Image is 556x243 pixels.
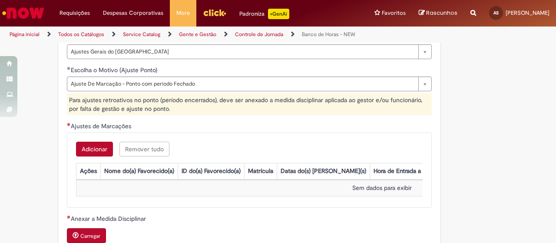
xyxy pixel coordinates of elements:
a: Banco de Horas - NEW [302,31,355,38]
div: Para ajustes retroativos no ponto (período encerrados), deve ser anexado a medida disciplinar apl... [67,93,432,115]
a: Gente e Gestão [179,31,216,38]
a: Service Catalog [123,31,160,38]
th: ID do(a) Favorecido(a) [178,163,244,179]
span: Ajustes de Marcações [71,122,133,130]
small: Carregar [80,233,100,240]
th: Datas do(s) [PERSON_NAME](s) [277,163,370,179]
button: Carregar anexo de Anexar a Medida Disciplinar Required [67,228,106,243]
a: Todos os Catálogos [58,31,104,38]
img: ServiceNow [1,4,46,22]
span: Rascunhos [426,9,457,17]
span: Requisições [60,9,90,17]
button: Add a row for Ajustes de Marcações [76,142,113,156]
p: +GenAi [268,9,289,19]
span: Favoritos [382,9,406,17]
span: [PERSON_NAME] [506,9,549,17]
th: Matrícula [244,163,277,179]
span: More [176,9,190,17]
a: Página inicial [10,31,40,38]
span: AS [493,10,499,16]
th: Nome do(a) Favorecido(a) [100,163,178,179]
th: Ações [76,163,100,179]
span: Necessários [67,215,71,219]
th: Hora de Entrada a ser ajustada no ponto [370,163,485,179]
span: Obrigatório Preenchido [67,67,71,70]
span: Ajustes Gerais do [GEOGRAPHIC_DATA] [71,45,414,59]
a: Controle de Jornada [235,31,283,38]
span: Despesas Corporativas [103,9,163,17]
ul: Trilhas de página [7,27,364,43]
span: Escolha o Motivo (Ajuste Ponto) [71,66,159,74]
div: Padroniza [239,9,289,19]
img: click_logo_yellow_360x200.png [203,6,226,19]
a: Rascunhos [419,9,457,17]
span: Necessários [67,123,71,126]
span: Ajuste De Marcação - Ponto com período Fechado [71,77,414,91]
span: Anexar a Medida Disciplinar [71,215,148,223]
